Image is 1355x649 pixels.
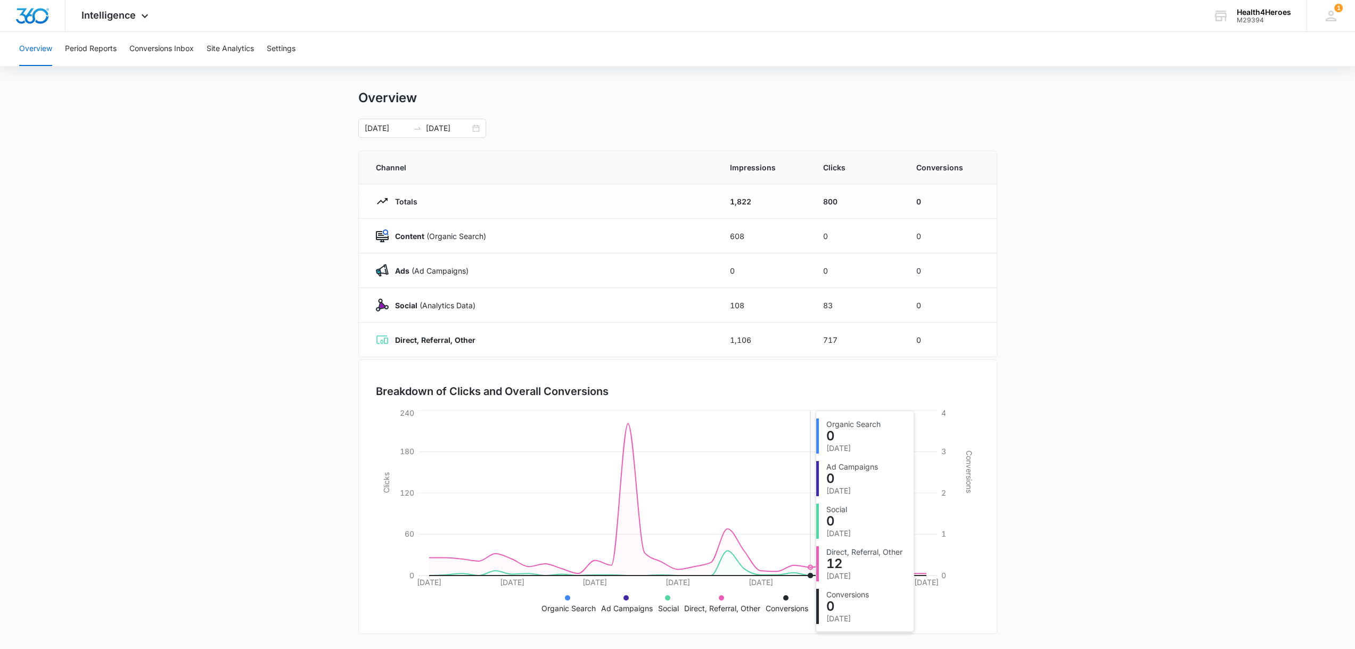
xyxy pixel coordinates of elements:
strong: Social [395,301,417,310]
input: End date [426,122,470,134]
div: account name [1237,8,1291,17]
tspan: [DATE] [582,578,607,587]
tspan: [DATE] [831,578,856,587]
p: Totals [389,196,417,207]
tspan: 60 [405,529,414,538]
span: to [413,124,422,133]
span: Intelligence [81,10,136,21]
h1: Overview [358,90,417,106]
td: 0 [904,184,997,219]
img: Content [376,229,389,242]
td: 108 [717,288,810,323]
tspan: 240 [400,408,414,417]
td: 608 [717,219,810,253]
tspan: [DATE] [417,578,441,587]
span: Clicks [823,162,891,173]
td: 83 [810,288,904,323]
button: Period Reports [65,32,117,66]
div: notifications count [1334,4,1343,12]
td: 0 [904,219,997,253]
tspan: [DATE] [914,578,939,587]
button: Site Analytics [207,32,254,66]
td: 1,822 [717,184,810,219]
p: Conversions [766,603,808,614]
tspan: [DATE] [499,578,524,587]
tspan: [DATE] [666,578,690,587]
span: Channel [376,162,704,173]
tspan: 180 [400,447,414,456]
tspan: 0 [409,571,414,580]
tspan: 2 [941,488,946,497]
button: Overview [19,32,52,66]
td: 0 [810,219,904,253]
p: Ad Campaigns [601,603,653,614]
tspan: Clicks [381,472,390,493]
td: 717 [810,323,904,357]
tspan: 0 [941,571,946,580]
td: 0 [810,253,904,288]
td: 0 [904,253,997,288]
td: 1,106 [717,323,810,357]
tspan: 3 [941,447,946,456]
p: Social [658,603,679,614]
strong: Ads [395,266,409,275]
tspan: [DATE] [748,578,773,587]
strong: Content [395,232,424,241]
p: (Analytics Data) [389,300,475,311]
div: account id [1237,17,1291,24]
span: swap-right [413,124,422,133]
input: Start date [365,122,409,134]
span: Impressions [730,162,798,173]
tspan: Conversions [965,450,974,493]
td: 0 [904,288,997,323]
p: Direct, Referral, Other [684,603,760,614]
button: Conversions Inbox [129,32,194,66]
img: Social [376,299,389,311]
tspan: 120 [400,488,414,497]
p: (Organic Search) [389,231,486,242]
tspan: 1 [941,529,946,538]
span: 1 [1334,4,1343,12]
p: Organic Search [541,603,596,614]
p: (Ad Campaigns) [389,265,469,276]
td: 0 [717,253,810,288]
tspan: 4 [941,408,946,417]
strong: Direct, Referral, Other [395,335,475,344]
span: Conversions [916,162,980,173]
h3: Breakdown of Clicks and Overall Conversions [376,383,609,399]
button: Settings [267,32,295,66]
img: Ads [376,264,389,277]
td: 0 [904,323,997,357]
td: 800 [810,184,904,219]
